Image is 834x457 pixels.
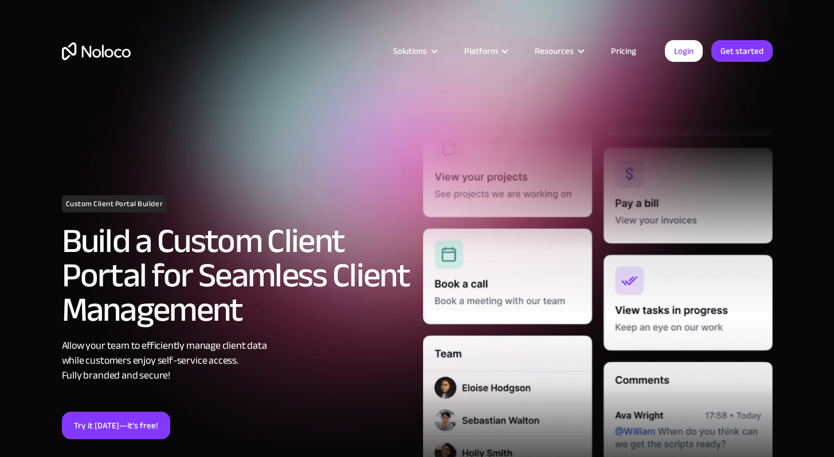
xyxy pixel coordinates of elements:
[62,412,170,439] a: Try it [DATE]—it’s free!
[665,40,703,62] a: Login
[464,44,498,58] div: Platform
[393,44,427,58] div: Solutions
[711,40,773,62] a: Get started
[450,44,520,58] div: Platform
[62,195,167,212] h1: Custom Client Portal Builder
[62,42,131,60] a: home
[379,44,450,58] div: Solutions
[62,224,412,327] h2: Build a Custom Client Portal for Seamless Client Management
[520,44,597,58] div: Resources
[597,44,651,58] a: Pricing
[535,44,574,58] div: Resources
[62,338,412,383] div: Allow your team to efficiently manage client data while customers enjoy self-service access. Full...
